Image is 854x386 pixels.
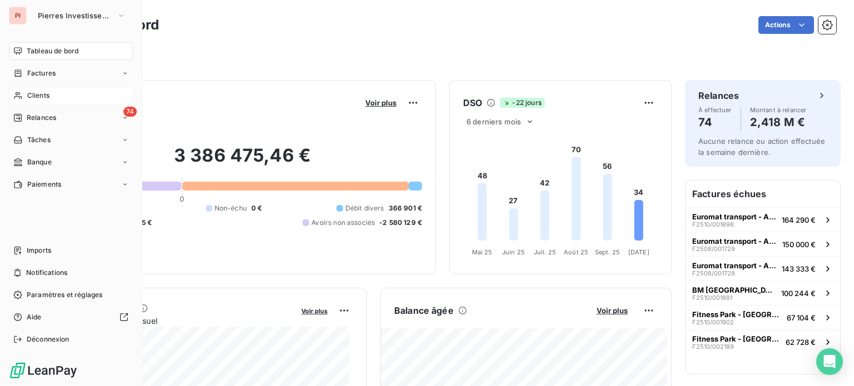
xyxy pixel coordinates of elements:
[692,212,777,221] span: Euromat transport - Athis Mons (Bai
[686,181,840,207] h6: Factures échues
[597,306,628,315] span: Voir plus
[180,194,184,203] span: 0
[782,215,816,224] span: 164 290 €
[27,334,69,344] span: Déconnexion
[394,304,454,317] h6: Balance âgée
[758,16,814,34] button: Actions
[686,280,840,305] button: BM [GEOGRAPHIC_DATA]F2510/001881100 244 €
[123,107,137,117] span: 74
[692,261,777,270] span: Euromat transport - Athis Mons (Bai
[38,11,112,20] span: Pierres Investissement
[692,294,732,301] span: F2510/001881
[63,144,422,178] h2: 3 386 475,46 €
[692,245,735,252] span: F2508/001729
[9,308,133,326] a: Aide
[379,218,422,228] span: -2 580 129 €
[750,107,807,113] span: Montant à relancer
[692,237,778,245] span: Euromat transport - Athis Mons (Bai
[692,334,781,343] span: Fitness Park - [GEOGRAPHIC_DATA]
[595,248,620,256] tspan: Sept. 25
[692,310,782,319] span: Fitness Park - [GEOGRAPHIC_DATA]
[311,218,375,228] span: Avoirs non associés
[692,343,734,350] span: F2510/002189
[466,117,521,126] span: 6 derniers mois
[463,96,482,109] h6: DSO
[628,248,649,256] tspan: [DATE]
[782,240,816,249] span: 150 000 €
[215,203,247,213] span: Non-échu
[502,248,525,256] tspan: Juin 25
[593,305,631,315] button: Voir plus
[27,135,51,145] span: Tâches
[500,98,544,108] span: -22 jours
[27,179,61,189] span: Paiements
[787,313,816,322] span: 67 104 €
[9,362,78,379] img: Logo LeanPay
[27,245,51,255] span: Imports
[750,113,807,131] h4: 2,418 M €
[298,305,331,315] button: Voir plus
[27,312,42,322] span: Aide
[786,338,816,347] span: 62 728 €
[345,203,384,213] span: Débit divers
[816,348,843,375] div: Open Intercom Messenger
[686,256,840,280] button: Euromat transport - Athis Mons (BaiF2508/001728143 333 €
[686,232,840,256] button: Euromat transport - Athis Mons (BaiF2508/001729150 000 €
[698,137,825,157] span: Aucune relance ou action effectuée la semaine dernière.
[782,264,816,273] span: 143 333 €
[686,305,840,329] button: Fitness Park - [GEOGRAPHIC_DATA]F2510/00190267 104 €
[686,207,840,232] button: Euromat transport - Athis Mons (BaiF2510/001898164 290 €
[686,329,840,354] button: Fitness Park - [GEOGRAPHIC_DATA]F2510/00218962 728 €
[63,315,294,327] span: Chiffre d'affaires mensuel
[692,285,777,294] span: BM [GEOGRAPHIC_DATA]
[365,98,396,107] span: Voir plus
[692,319,734,325] span: F2510/001902
[251,203,262,213] span: 0 €
[692,270,735,277] span: F2508/001728
[27,157,52,167] span: Banque
[781,289,816,298] span: 100 244 €
[698,89,739,102] h6: Relances
[27,46,78,56] span: Tableau de bord
[692,221,734,228] span: F2510/001898
[362,98,400,108] button: Voir plus
[698,113,732,131] h4: 74
[534,248,556,256] tspan: Juil. 25
[27,91,49,101] span: Clients
[389,203,422,213] span: 366 901 €
[301,307,327,315] span: Voir plus
[26,268,67,278] span: Notifications
[564,248,588,256] tspan: Août 25
[27,113,56,123] span: Relances
[472,248,493,256] tspan: Mai 25
[27,290,102,300] span: Paramètres et réglages
[9,7,27,24] div: PI
[27,68,56,78] span: Factures
[698,107,732,113] span: À effectuer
